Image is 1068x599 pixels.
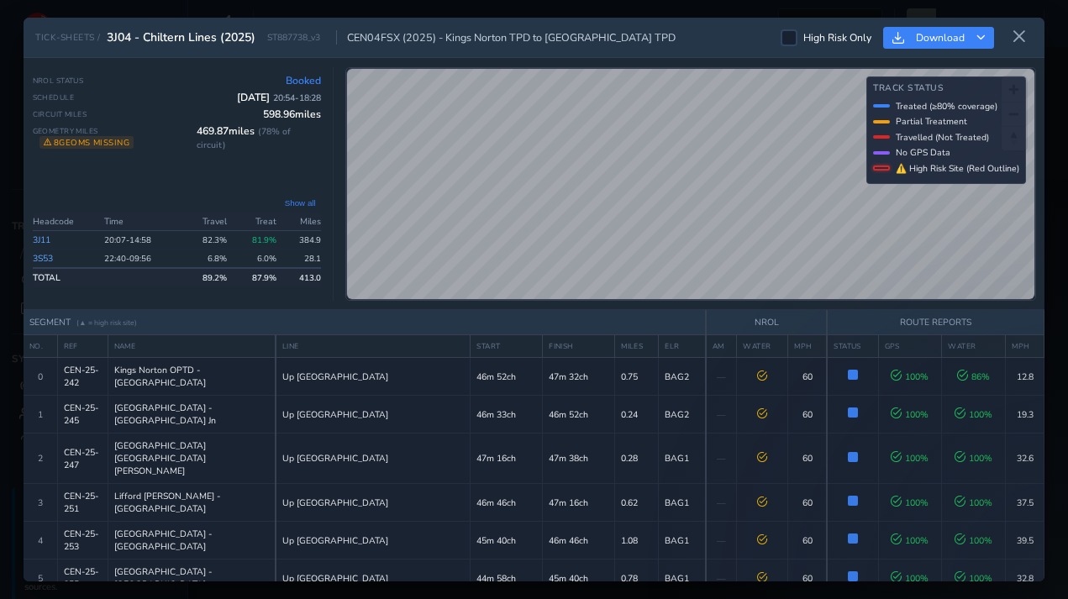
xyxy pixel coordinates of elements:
td: Up [GEOGRAPHIC_DATA] [276,484,471,522]
span: No GPS Data [896,146,950,159]
span: 100 % [891,408,929,421]
td: 47m 16ch [543,484,615,522]
td: 0.24 [615,396,659,433]
th: MILES [615,335,659,358]
th: LINE [276,335,471,358]
span: Treated (≥80% coverage) [896,100,997,113]
span: ⚠ High Risk Site (Red Outline) [896,162,1019,175]
td: BAG1 [659,522,706,560]
th: MPH [1006,335,1044,358]
td: BAG1 [659,433,706,484]
th: AM [706,335,737,358]
td: 384.9 [281,231,320,250]
td: 19.3 [1006,396,1044,433]
td: 60 [788,358,827,396]
span: — [717,534,726,547]
th: GPS [878,335,942,358]
span: Travelled (Not Treated) [896,131,989,144]
td: 0.62 [615,484,659,522]
span: — [717,408,726,421]
th: FINISH [543,335,615,358]
canvas: Map [347,69,1034,299]
span: 100 % [891,370,929,383]
td: 46m 33ch [471,396,543,433]
span: 100 % [955,452,992,465]
span: 100 % [891,452,929,465]
span: Kings Norton OPTD - [GEOGRAPHIC_DATA] [114,364,270,389]
td: 82.3 % [182,231,232,250]
span: 20:54 - 18:28 [273,92,321,104]
td: 12.8 [1006,358,1044,396]
td: 413.0 [281,268,320,286]
span: ( 78 % of circuit) [197,125,291,151]
span: 100 % [891,497,929,509]
td: Up [GEOGRAPHIC_DATA] [276,358,471,396]
td: BAG2 [659,358,706,396]
td: 60 [788,396,827,433]
th: WATER [942,335,1006,358]
td: 47m 38ch [543,433,615,484]
span: — [717,497,726,509]
iframe: Intercom live chat [1011,542,1051,582]
td: 45m 40ch [471,522,543,560]
th: NROL [706,310,827,335]
th: MPH [788,335,827,358]
th: START [471,335,543,358]
span: [DATE] [237,91,321,104]
td: BAG1 [659,484,706,522]
span: Partial Treatment [896,115,967,128]
button: Show all [280,197,321,209]
td: 46m 52ch [543,396,615,433]
th: ROUTE REPORTS [827,310,1044,335]
td: Up [GEOGRAPHIC_DATA] [276,522,471,560]
td: 6.8 % [182,250,232,269]
td: 6.0% [232,250,281,269]
td: 37.5 [1006,484,1044,522]
td: 1.08 [615,522,659,560]
th: Travel [182,213,232,231]
td: 46m 46ch [471,484,543,522]
td: 46m 52ch [471,358,543,396]
td: 60 [788,522,827,560]
td: 60 [788,433,827,484]
span: 100 % [955,497,992,509]
td: 28.1 [281,250,320,269]
td: 39.5 [1006,522,1044,560]
td: 32.6 [1006,433,1044,484]
span: — [717,370,726,383]
td: 81.9% [232,231,281,250]
span: 100 % [891,534,929,547]
td: BAG2 [659,396,706,433]
td: 0.75 [615,358,659,396]
td: Up [GEOGRAPHIC_DATA] [276,433,471,484]
td: 47m 16ch [471,433,543,484]
td: 87.9 % [232,268,281,286]
td: Up [GEOGRAPHIC_DATA] [276,396,471,433]
span: 100 % [955,534,992,547]
th: Miles [281,213,320,231]
span: 100 % [955,408,992,421]
span: Lifford [PERSON_NAME] - [GEOGRAPHIC_DATA] [114,490,270,515]
th: NAME [108,335,276,358]
span: 598.96 miles [263,108,321,121]
td: 89.2 % [182,268,232,286]
th: Treat [232,213,281,231]
td: 46m 46ch [543,522,615,560]
span: [GEOGRAPHIC_DATA] - [GEOGRAPHIC_DATA] [114,528,270,553]
th: ELR [659,335,706,358]
th: WATER [737,335,788,358]
span: 86 % [957,370,990,383]
td: 60 [788,484,827,522]
span: 469.87 miles [197,124,321,151]
th: SEGMENT [24,310,706,335]
td: 0.28 [615,433,659,484]
span: — [717,452,726,465]
span: [GEOGRAPHIC_DATA] - [GEOGRAPHIC_DATA] Jn [114,402,270,427]
th: STATUS [827,335,878,358]
td: 47m 32ch [543,358,615,396]
span: [GEOGRAPHIC_DATA] [GEOGRAPHIC_DATA][PERSON_NAME] [114,439,270,477]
